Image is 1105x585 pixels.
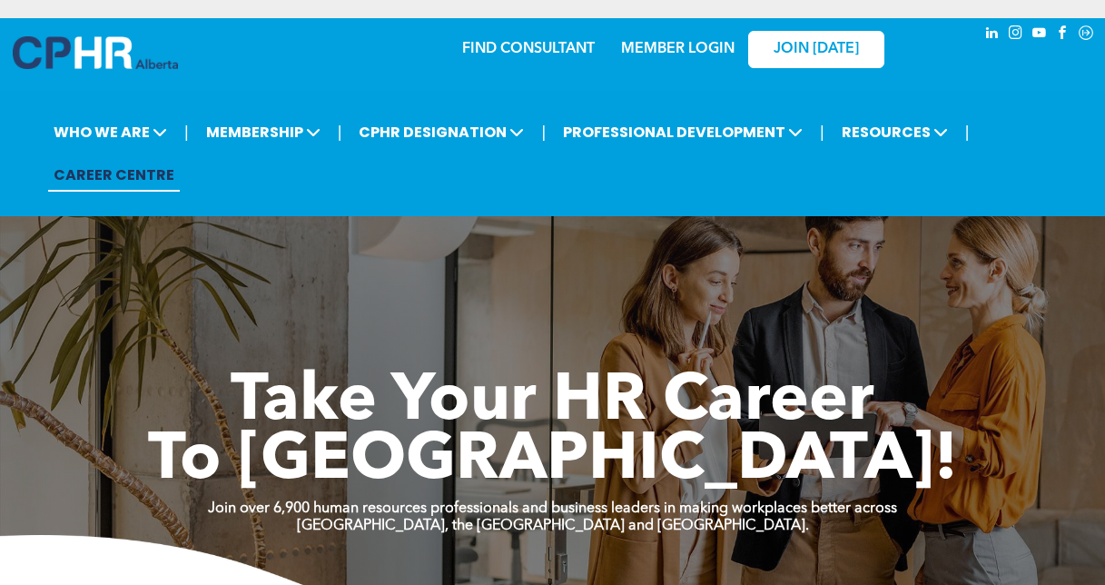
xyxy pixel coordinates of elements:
span: WHO WE ARE [48,115,173,149]
li: | [338,114,342,151]
img: A blue and white logo for cp alberta [13,36,178,69]
span: JOIN [DATE] [774,41,859,58]
a: MEMBER LOGIN [621,42,735,56]
a: CAREER CENTRE [48,158,180,192]
a: youtube [1029,23,1049,47]
span: CPHR DESIGNATION [353,115,529,149]
strong: Join over 6,900 human resources professionals and business leaders in making workplaces better ac... [208,501,897,516]
li: | [820,114,824,151]
span: PROFESSIONAL DEVELOPMENT [557,115,808,149]
li: | [965,114,970,151]
span: RESOURCES [836,115,953,149]
span: Take Your HR Career [231,370,874,435]
a: JOIN [DATE] [748,31,884,68]
strong: [GEOGRAPHIC_DATA], the [GEOGRAPHIC_DATA] and [GEOGRAPHIC_DATA]. [297,519,809,533]
a: instagram [1005,23,1025,47]
a: linkedin [982,23,1001,47]
li: | [541,114,546,151]
li: | [184,114,189,151]
span: MEMBERSHIP [201,115,326,149]
a: Social network [1076,23,1096,47]
a: facebook [1052,23,1072,47]
a: FIND CONSULTANT [462,42,595,56]
span: To [GEOGRAPHIC_DATA]! [148,429,958,494]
